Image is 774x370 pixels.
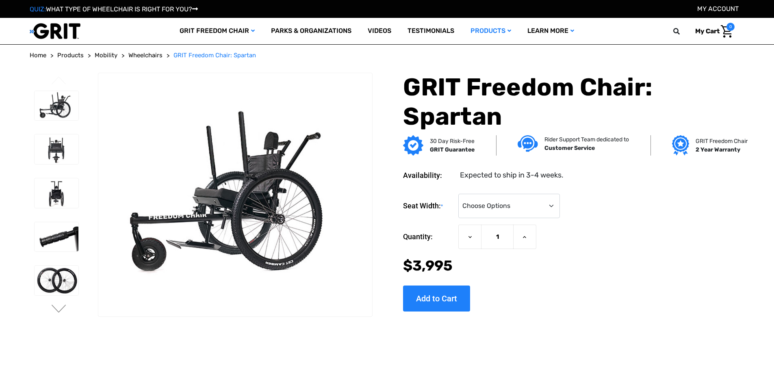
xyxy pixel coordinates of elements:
span: Wheelchairs [128,52,163,59]
img: GRIT Freedom Chair: Spartan [35,266,79,295]
span: Mobility [95,52,117,59]
dd: Expected to ship in 3-4 weeks. [460,170,564,181]
input: Search [677,23,689,40]
p: Rider Support Team dedicated to [544,135,629,144]
a: Parks & Organizations [263,18,360,44]
a: Testimonials [399,18,462,44]
a: Account [697,5,739,13]
h1: GRIT Freedom Chair: Spartan [403,73,744,131]
a: Videos [360,18,399,44]
input: Add to Cart [403,286,470,312]
img: GRIT Freedom Chair: Spartan [35,134,79,164]
img: GRIT Freedom Chair: Spartan [35,178,79,208]
img: Customer service [518,135,538,152]
p: GRIT Freedom Chair [696,137,748,145]
dt: Availability: [403,170,454,181]
nav: Breadcrumb [30,51,745,60]
strong: GRIT Guarantee [430,146,475,153]
a: Mobility [95,51,117,60]
span: My Cart [695,27,720,35]
a: GRIT Freedom Chair [171,18,263,44]
label: Quantity: [403,225,454,249]
span: $3,995 [403,257,453,274]
img: Cart [721,25,733,38]
strong: Customer Service [544,145,595,151]
a: Wheelchairs [128,51,163,60]
img: Grit freedom [672,135,689,156]
span: QUIZ: [30,5,46,13]
span: 0 [726,23,735,31]
a: Products [57,51,84,60]
a: QUIZ:WHAT TYPE OF WHEELCHAIR IS RIGHT FOR YOU? [30,5,198,13]
a: Products [462,18,519,44]
img: GRIT Freedom Chair: Spartan [35,222,79,252]
img: GRIT All-Terrain Wheelchair and Mobility Equipment [30,23,80,39]
img: GRIT Guarantee [403,135,423,156]
button: Go to slide 2 of 4 [50,305,67,314]
span: Products [57,52,84,59]
img: GRIT Freedom Chair: Spartan [98,104,372,286]
img: GRIT Freedom Chair: Spartan [35,91,79,121]
p: 30 Day Risk-Free [430,137,475,145]
button: Go to slide 4 of 4 [50,76,67,86]
a: Learn More [519,18,582,44]
a: Home [30,51,46,60]
a: Cart with 0 items [689,23,735,40]
span: Home [30,52,46,59]
label: Seat Width: [403,194,454,219]
a: GRIT Freedom Chair: Spartan [173,51,256,60]
span: GRIT Freedom Chair: Spartan [173,52,256,59]
strong: 2 Year Warranty [696,146,740,153]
